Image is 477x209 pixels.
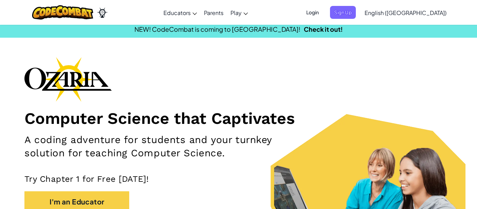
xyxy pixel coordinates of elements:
[24,109,453,128] h1: Computer Science that Captivates
[330,6,356,19] button: Sign Up
[134,25,300,33] span: NEW! CodeCombat is coming to [GEOGRAPHIC_DATA]!
[24,57,112,102] img: Ozaria branding logo
[24,133,311,160] h2: A coding adventure for students and your turnkey solution for teaching Computer Science.
[361,3,450,22] a: English ([GEOGRAPHIC_DATA])
[302,6,323,19] button: Login
[230,9,242,16] span: Play
[365,9,447,16] span: English ([GEOGRAPHIC_DATA])
[32,5,93,20] img: CodeCombat logo
[160,3,200,22] a: Educators
[97,7,108,18] img: Ozaria
[24,174,453,184] p: Try Chapter 1 for Free [DATE]!
[163,9,191,16] span: Educators
[200,3,227,22] a: Parents
[227,3,251,22] a: Play
[304,25,343,33] a: Check it out!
